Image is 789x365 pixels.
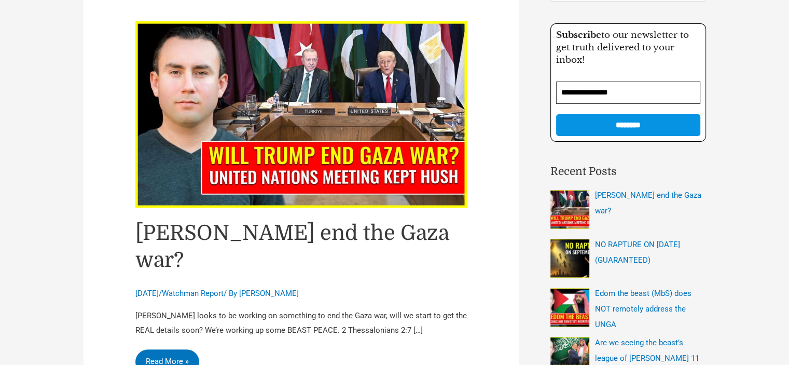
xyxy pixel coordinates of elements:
input: Email Address * [556,82,700,104]
a: [PERSON_NAME] end the Gaza war? [135,221,449,272]
a: Watchman Report [162,289,224,298]
strong: Subscribe [556,30,601,40]
a: [PERSON_NAME] end the Gaza war? [595,191,701,215]
span: to our newsletter to get truth delivered to your inbox! [556,30,689,65]
p: [PERSON_NAME] looks to be working on something to end the Gaza war, will we start to get the REAL... [135,309,467,338]
a: Read: Will Trump end the Gaza war? [135,110,467,119]
span: [DATE] [135,289,159,298]
a: Edom the beast (MbS) does NOT remotely address the UNGA [595,289,691,329]
a: NO RAPTURE ON [DATE] (GUARANTEED) [595,240,680,265]
a: [PERSON_NAME] [239,289,299,298]
div: / / By [135,288,467,300]
h2: Recent Posts [550,164,706,180]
